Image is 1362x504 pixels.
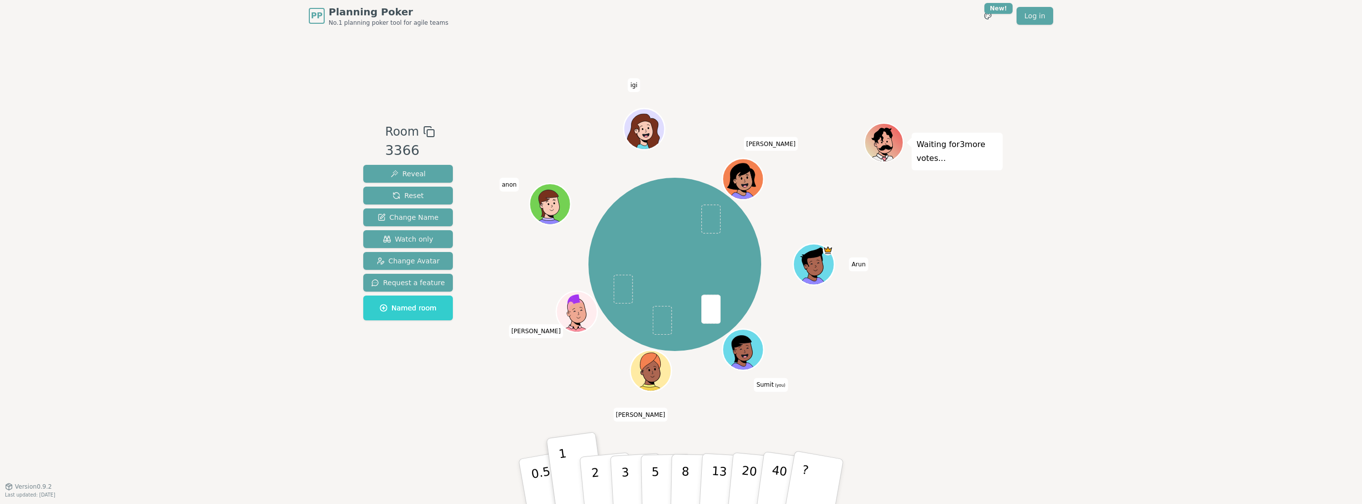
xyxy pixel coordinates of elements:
button: Reveal [363,165,453,183]
span: Planning Poker [329,5,448,19]
button: Request a feature [363,274,453,292]
span: Last updated: [DATE] [5,492,55,498]
span: Watch only [383,234,434,244]
a: Log in [1017,7,1053,25]
span: Reveal [390,169,426,179]
button: Watch only [363,230,453,248]
span: No.1 planning poker tool for agile teams [329,19,448,27]
button: Named room [363,296,453,320]
button: Change Avatar [363,252,453,270]
div: New! [984,3,1013,14]
span: Reset [392,191,424,201]
span: Click to change your name [613,407,668,421]
p: Waiting for 3 more votes... [917,138,998,165]
span: Click to change your name [754,378,787,392]
span: Arun is the host [823,245,833,255]
button: New! [979,7,997,25]
div: 3366 [385,141,435,161]
span: Click to change your name [509,324,563,338]
span: Click to change your name [628,78,640,92]
span: Room [385,123,419,141]
span: PP [311,10,322,22]
button: Reset [363,187,453,204]
span: Change Name [378,212,438,222]
a: PPPlanning PokerNo.1 planning poker tool for agile teams [309,5,448,27]
span: (you) [774,383,785,388]
button: Version0.9.2 [5,483,52,491]
span: Change Avatar [377,256,440,266]
span: Click to change your name [744,137,798,151]
span: Named room [380,303,437,313]
span: Request a feature [371,278,445,288]
span: Click to change your name [849,257,868,271]
button: Click to change your avatar [724,330,762,369]
button: Change Name [363,208,453,226]
span: Click to change your name [499,178,519,192]
p: 1 [558,447,573,501]
span: Version 0.9.2 [15,483,52,491]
